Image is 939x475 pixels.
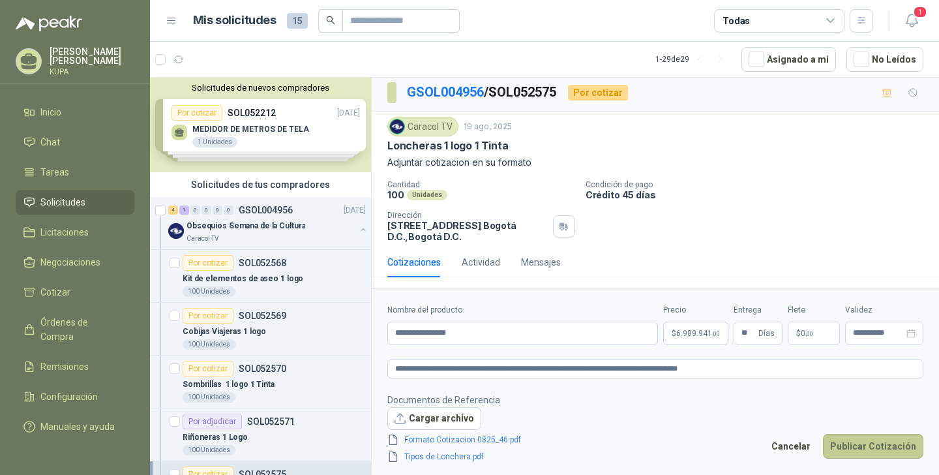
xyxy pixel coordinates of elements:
[183,255,233,271] div: Por cotizar
[16,354,134,379] a: Remisiones
[521,255,561,269] div: Mensajes
[462,255,500,269] div: Actividad
[788,322,840,345] p: $ 0,00
[913,6,927,18] span: 1
[764,434,818,459] button: Cancelar
[387,304,658,316] label: Nombre del producto
[16,160,134,185] a: Tareas
[16,16,82,31] img: Logo peakr
[464,121,512,133] p: 19 ago, 2025
[239,364,286,373] p: SOL052570
[239,311,286,320] p: SOL052569
[407,82,558,102] p: / SOL052575
[40,165,69,179] span: Tareas
[387,189,404,200] p: 100
[407,190,447,200] div: Unidades
[387,255,441,269] div: Cotizaciones
[193,11,276,30] h1: Mis solicitudes
[663,304,728,316] label: Precio
[183,361,233,376] div: Por cotizar
[344,204,366,217] p: [DATE]
[190,206,200,215] div: 0
[407,84,484,100] a: GSOL004956
[239,258,286,268] p: SOL052568
[201,206,211,215] div: 0
[183,326,266,338] p: Cobijas Viajeras 1 logo
[40,390,98,404] span: Configuración
[663,322,728,345] p: $6.989.941,00
[723,14,750,28] div: Todas
[183,308,233,324] div: Por cotizar
[40,315,122,344] span: Órdenes de Compra
[183,431,248,444] p: Riñoneras 1 Logo
[16,100,134,125] a: Inicio
[183,414,242,429] div: Por adjudicar
[150,250,371,303] a: Por cotizarSOL052568Kit de elementos de aseo 1 logo100 Unidades
[387,117,458,136] div: Caracol TV
[788,304,840,316] label: Flete
[758,322,775,345] span: Días
[150,78,371,172] div: Solicitudes de nuevos compradoresPor cotizarSOL052212[DATE] MEDIDOR DE METROS DE TELA1 UnidadesPo...
[16,414,134,439] a: Manuales y ayuda
[676,329,720,337] span: 6.989.941
[40,195,85,209] span: Solicitudes
[16,220,134,245] a: Licitaciones
[168,202,368,244] a: 4 1 0 0 0 0 GSOL004956[DATE] Company LogoObsequios Semana de la CulturaCaracol TV
[150,172,371,197] div: Solicitudes de tus compradores
[16,130,134,155] a: Chat
[50,47,134,65] p: [PERSON_NAME] [PERSON_NAME]
[387,211,548,220] p: Dirección
[186,220,305,232] p: Obsequios Semana de la Cultura
[183,286,235,297] div: 100 Unidades
[326,16,335,25] span: search
[586,180,934,189] p: Condición de pago
[387,180,575,189] p: Cantidad
[186,234,218,244] p: Caracol TV
[399,434,526,446] a: Formato Cotizacion 0825_46.pdf
[805,330,813,337] span: ,00
[387,407,481,431] button: Cargar archivo
[399,451,526,463] a: Tipos de Lonchera.pdf
[50,68,134,76] p: KUPA
[823,434,923,459] button: Publicar Cotización
[40,225,89,239] span: Licitaciones
[247,417,295,426] p: SOL052571
[150,356,371,408] a: Por cotizarSOL052570Sombrillas 1 logo 1 Tinta100 Unidades
[387,155,923,170] p: Adjuntar cotizacion en su formato
[734,304,782,316] label: Entrega
[40,285,70,299] span: Cotizar
[183,392,235,403] div: 100 Unidades
[712,330,720,337] span: ,00
[40,360,89,374] span: Remisiones
[183,339,235,350] div: 100 Unidades
[796,329,801,337] span: $
[287,13,308,29] span: 15
[168,206,178,215] div: 4
[213,206,222,215] div: 0
[168,223,184,239] img: Company Logo
[239,206,293,215] p: GSOL004956
[183,445,235,455] div: 100 Unidades
[183,273,303,285] p: Kit de elementos de aseo 1 logo
[16,310,134,349] a: Órdenes de Compra
[387,139,509,153] p: Loncheras 1 logo 1 Tinta
[801,329,813,337] span: 0
[179,206,189,215] div: 1
[900,9,923,33] button: 1
[16,280,134,305] a: Cotizar
[568,85,628,100] div: Por cotizar
[224,206,233,215] div: 0
[16,250,134,275] a: Negociaciones
[16,190,134,215] a: Solicitudes
[40,420,115,434] span: Manuales y ayuda
[40,135,60,149] span: Chat
[387,220,548,242] p: [STREET_ADDRESS] Bogotá D.C. , Bogotá D.C.
[845,304,923,316] label: Validez
[390,119,404,134] img: Company Logo
[150,408,371,461] a: Por adjudicarSOL052571Riñoneras 1 Logo100 Unidades
[741,47,836,72] button: Asignado a mi
[387,393,542,407] p: Documentos de Referencia
[16,384,134,409] a: Configuración
[655,49,731,70] div: 1 - 29 de 29
[40,105,61,119] span: Inicio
